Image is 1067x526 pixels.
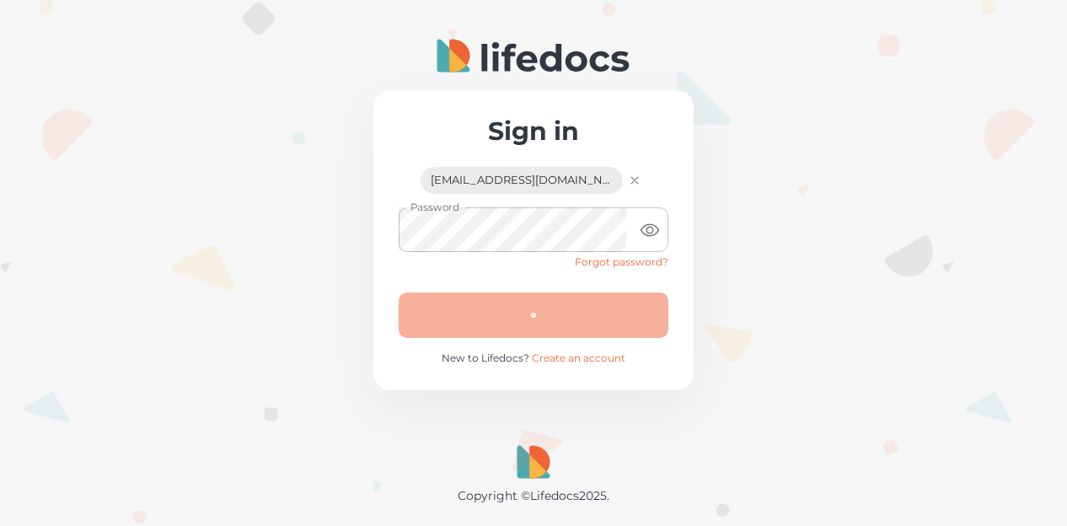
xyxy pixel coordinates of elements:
[399,115,668,147] h2: Sign in
[532,352,625,364] a: Create an account
[410,200,459,214] label: Password
[575,255,668,268] a: Forgot password?
[633,213,667,247] button: toggle password visibility
[399,352,668,365] p: New to Lifedocs?
[421,174,623,187] span: [EMAIL_ADDRESS][DOMAIN_NAME]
